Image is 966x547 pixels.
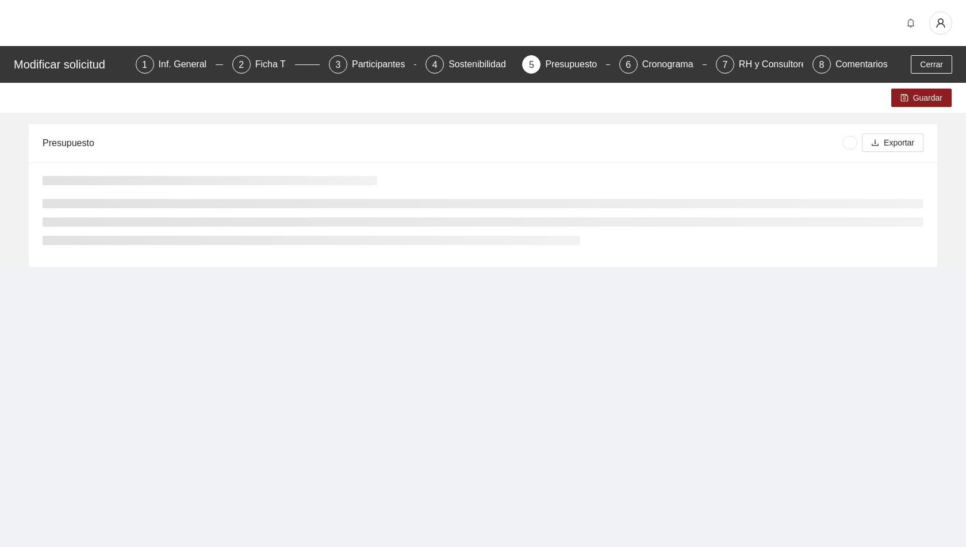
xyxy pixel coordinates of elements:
div: 7RH y Consultores [716,55,803,74]
span: Exportar [884,136,914,149]
button: user [929,12,952,35]
div: 6Cronograma [619,55,707,74]
div: Sostenibilidad [448,55,515,74]
div: Cronograma [642,55,703,74]
button: bell [902,14,920,32]
div: Ficha T [255,55,295,74]
span: 4 [432,60,438,70]
span: Cerrar [920,58,943,71]
div: 3Participantes [329,55,416,74]
span: user [930,18,952,28]
div: Participantes [352,55,415,74]
button: Cerrar [911,55,952,74]
div: Comentarios [835,55,888,74]
span: 8 [819,60,825,70]
span: 2 [239,60,244,70]
div: Inf. General [159,55,216,74]
span: 3 [336,60,341,70]
div: Presupuesto [545,55,606,74]
div: Presupuesto [43,127,842,159]
div: 8Comentarios [812,55,888,74]
div: Modificar solicitud [14,55,129,74]
span: 5 [529,60,534,70]
div: RH y Consultores [739,55,820,74]
span: 7 [722,60,727,70]
span: bell [902,18,919,28]
div: 2Ficha T [232,55,320,74]
div: 1Inf. General [136,55,223,74]
button: downloadExportar [862,133,923,152]
span: Guardar [913,91,942,104]
div: 4Sostenibilidad [425,55,513,74]
span: download [871,139,879,148]
span: 6 [626,60,631,70]
span: 1 [142,60,147,70]
span: save [900,94,908,103]
button: saveGuardar [891,89,952,107]
div: 5Presupuesto [522,55,609,74]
